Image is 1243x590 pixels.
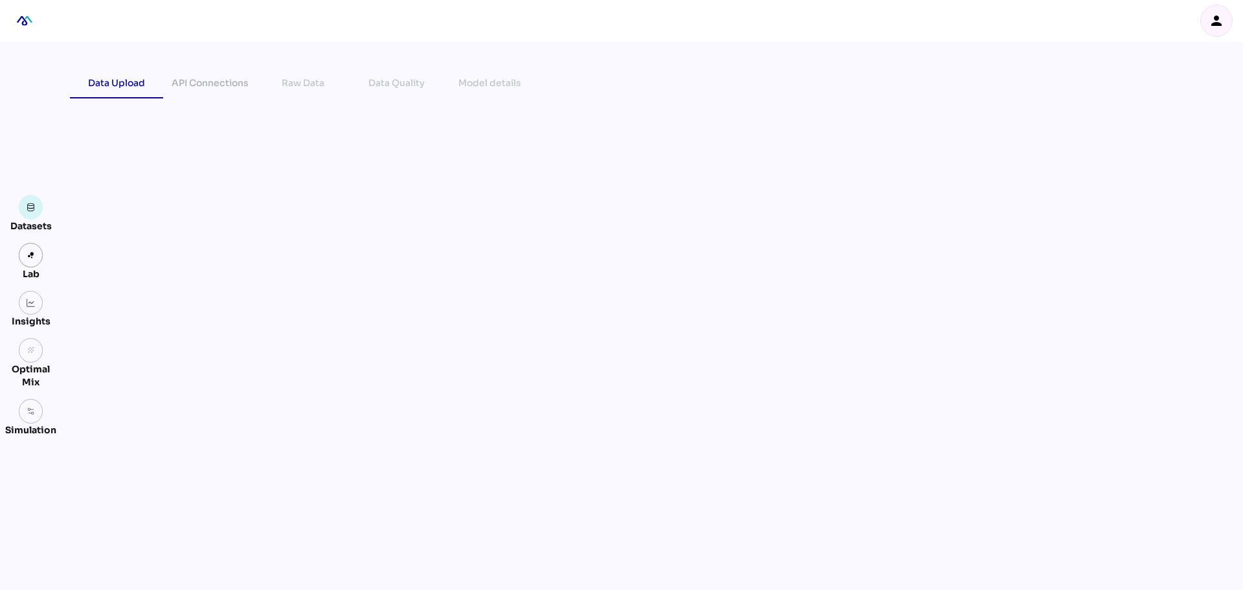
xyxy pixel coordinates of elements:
img: graph.svg [27,299,36,308]
div: Data Quality [368,75,425,91]
div: Optimal Mix [5,363,56,389]
div: API Connections [172,75,249,91]
div: Lab [17,267,45,280]
div: Datasets [10,220,52,233]
i: person [1209,13,1224,28]
div: Raw Data [282,75,324,91]
div: Insights [12,315,50,328]
i: grain [27,346,36,355]
div: mediaROI [10,6,39,35]
div: Model details [458,75,521,91]
div: Data Upload [88,75,145,91]
img: data.svg [27,203,36,212]
img: settings.svg [27,407,36,416]
img: lab.svg [27,251,36,260]
div: Simulation [5,424,56,437]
